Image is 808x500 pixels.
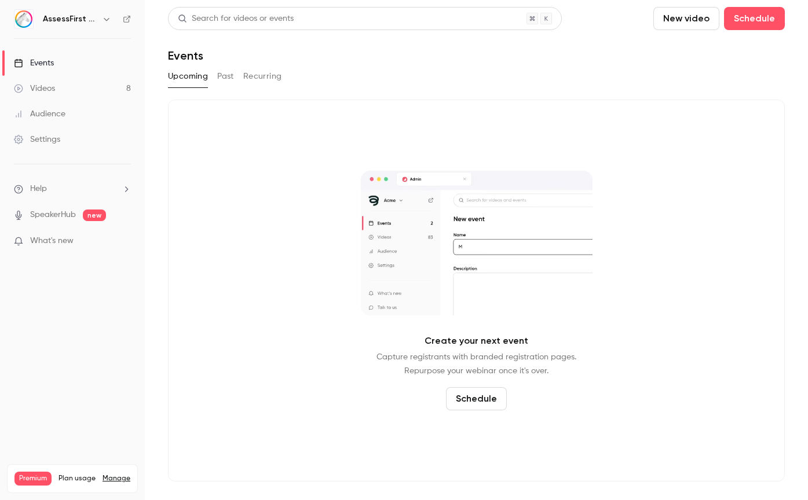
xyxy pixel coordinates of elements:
[243,67,282,86] button: Recurring
[83,209,106,221] span: new
[425,334,528,348] p: Create your next event
[14,83,55,94] div: Videos
[117,236,131,247] iframe: Noticeable Trigger
[103,474,130,483] a: Manage
[168,49,203,62] h1: Events
[178,13,294,25] div: Search for videos or events
[14,134,60,145] div: Settings
[653,7,719,30] button: New video
[14,108,65,120] div: Audience
[217,67,234,86] button: Past
[446,387,507,410] button: Schedule
[724,7,785,30] button: Schedule
[30,209,76,221] a: SpeakerHub
[168,67,208,86] button: Upcoming
[30,235,74,247] span: What's new
[30,183,47,195] span: Help
[43,13,97,25] h6: AssessFirst UK
[376,350,576,378] p: Capture registrants with branded registration pages. Repurpose your webinar once it's over.
[14,10,33,28] img: AssessFirst UK
[14,57,54,69] div: Events
[14,183,131,195] li: help-dropdown-opener
[59,474,96,483] span: Plan usage
[14,472,52,486] span: Premium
